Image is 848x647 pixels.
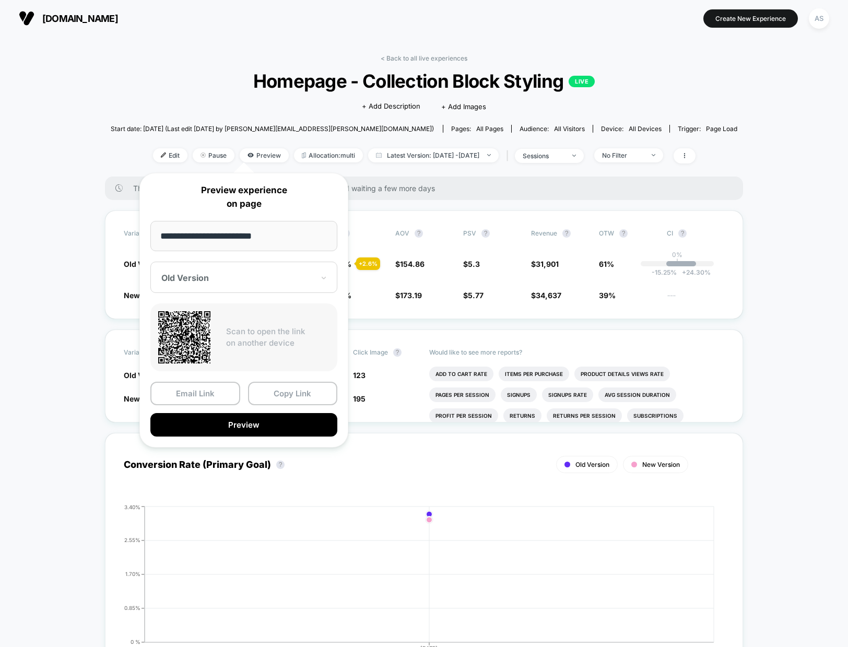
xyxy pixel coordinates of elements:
[476,125,503,133] span: all pages
[536,260,559,268] span: 31,901
[806,8,832,29] button: AS
[429,408,498,423] li: Profit Per Session
[672,251,682,258] p: 0%
[240,148,289,162] span: Preview
[554,125,585,133] span: All Visitors
[629,125,662,133] span: all devices
[124,260,166,268] span: Old Version
[523,152,564,160] div: sessions
[503,408,541,423] li: Returns
[706,125,737,133] span: Page Load
[362,101,420,112] span: + Add Description
[124,371,166,380] span: Old Version
[356,257,380,270] div: + 2.6 %
[161,152,166,158] img: edit
[463,291,484,300] span: $
[395,229,409,237] span: AOV
[652,268,677,276] span: -15.25 %
[593,125,669,133] span: Device:
[598,387,676,402] li: Avg Session Duration
[627,408,684,423] li: Subscriptions
[124,229,181,238] span: Variation
[677,268,711,276] span: 24.30 %
[124,291,169,300] span: New Version
[393,348,402,357] button: ?
[652,154,655,156] img: end
[429,348,724,356] p: Would like to see more reports?
[16,10,121,27] button: [DOMAIN_NAME]
[667,292,724,300] span: ---
[574,367,670,381] li: Product Details Views Rate
[353,348,388,356] span: Click Image
[678,229,687,238] button: ?
[501,387,537,402] li: Signups
[111,125,434,133] span: Start date: [DATE] (Last edit [DATE] by [PERSON_NAME][EMAIL_ADDRESS][PERSON_NAME][DOMAIN_NAME])
[602,151,644,159] div: No Filter
[142,70,706,92] span: Homepage - Collection Block Styling
[133,184,722,193] span: There are still no statistically significant results. We recommend waiting a few more days
[226,326,329,349] p: Scan to open the link on another device
[381,54,467,62] a: < Back to all live experiences
[353,371,366,380] span: 123
[468,260,480,268] span: 5.3
[395,260,425,268] span: $
[569,76,595,87] p: LIVE
[400,260,425,268] span: 154.86
[429,387,496,402] li: Pages Per Session
[368,148,499,162] span: Latest Version: [DATE] - [DATE]
[504,148,515,163] span: |
[619,229,628,238] button: ?
[150,382,240,405] button: Email Link
[536,291,561,300] span: 34,637
[531,260,559,268] span: $
[376,152,382,158] img: calendar
[125,571,140,577] tspan: 1.70%
[150,413,337,437] button: Preview
[678,125,737,133] div: Trigger:
[642,461,680,468] span: New Version
[124,537,140,543] tspan: 2.55%
[19,10,34,26] img: Visually logo
[599,229,656,238] span: OTW
[531,291,561,300] span: $
[193,148,234,162] span: Pause
[676,258,678,266] p: |
[429,367,493,381] li: Add To Cart Rate
[542,387,593,402] li: Signups Rate
[562,229,571,238] button: ?
[124,605,140,611] tspan: 0.85%
[201,152,206,158] img: end
[809,8,829,29] div: AS
[441,102,486,111] span: + Add Images
[248,382,338,405] button: Copy Link
[531,229,557,237] span: Revenue
[572,155,576,157] img: end
[499,367,569,381] li: Items Per Purchase
[353,394,366,403] span: 195
[703,9,798,28] button: Create New Experience
[400,291,422,300] span: 173.19
[131,639,140,645] tspan: 0 %
[415,229,423,238] button: ?
[294,148,363,162] span: Allocation: multi
[575,461,609,468] span: Old Version
[42,13,118,24] span: [DOMAIN_NAME]
[599,291,616,300] span: 39%
[468,291,484,300] span: 5.77
[124,394,169,403] span: New Version
[276,461,285,469] button: ?
[395,291,422,300] span: $
[124,503,140,510] tspan: 3.40%
[302,152,306,158] img: rebalance
[153,148,187,162] span: Edit
[150,184,337,210] p: Preview experience on page
[599,260,614,268] span: 61%
[481,229,490,238] button: ?
[547,408,622,423] li: Returns Per Session
[124,348,181,357] span: Variation
[487,154,491,156] img: end
[463,229,476,237] span: PSV
[667,229,724,238] span: CI
[463,260,480,268] span: $
[520,125,585,133] div: Audience:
